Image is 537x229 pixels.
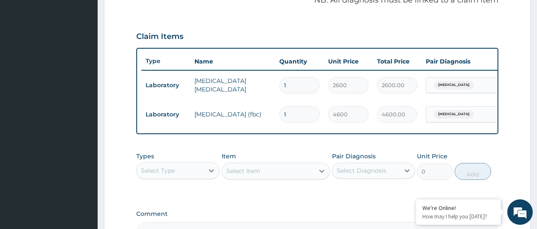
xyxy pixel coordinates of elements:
textarea: Type your message and hit 'Enter' [4,145,162,175]
div: Chat with us now [44,47,143,58]
th: Total Price [373,53,422,70]
th: Type [141,53,190,69]
span: We're online! [49,63,117,149]
label: Item [222,152,236,160]
img: d_794563401_company_1708531726252_794563401 [16,42,34,63]
td: [MEDICAL_DATA] [MEDICAL_DATA] [190,72,275,98]
th: Name [190,53,275,70]
th: Pair Diagnosis [422,53,515,70]
span: [MEDICAL_DATA] [434,81,474,89]
button: Add [455,163,491,180]
div: Select Diagnosis [337,166,386,175]
th: Quantity [275,53,324,70]
div: We're Online! [422,204,495,212]
label: Comment [136,210,498,218]
div: Minimize live chat window [139,4,160,25]
label: Unit Price [417,152,447,160]
span: [MEDICAL_DATA] [434,110,474,119]
th: Unit Price [324,53,373,70]
h3: Claim Items [136,32,183,41]
td: Laboratory [141,77,190,93]
div: Select Type [141,166,175,175]
label: Types [136,153,154,160]
td: Laboratory [141,107,190,122]
td: [MEDICAL_DATA] (fbc) [190,106,275,123]
label: Pair Diagnosis [332,152,376,160]
p: How may I help you today? [422,213,495,220]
